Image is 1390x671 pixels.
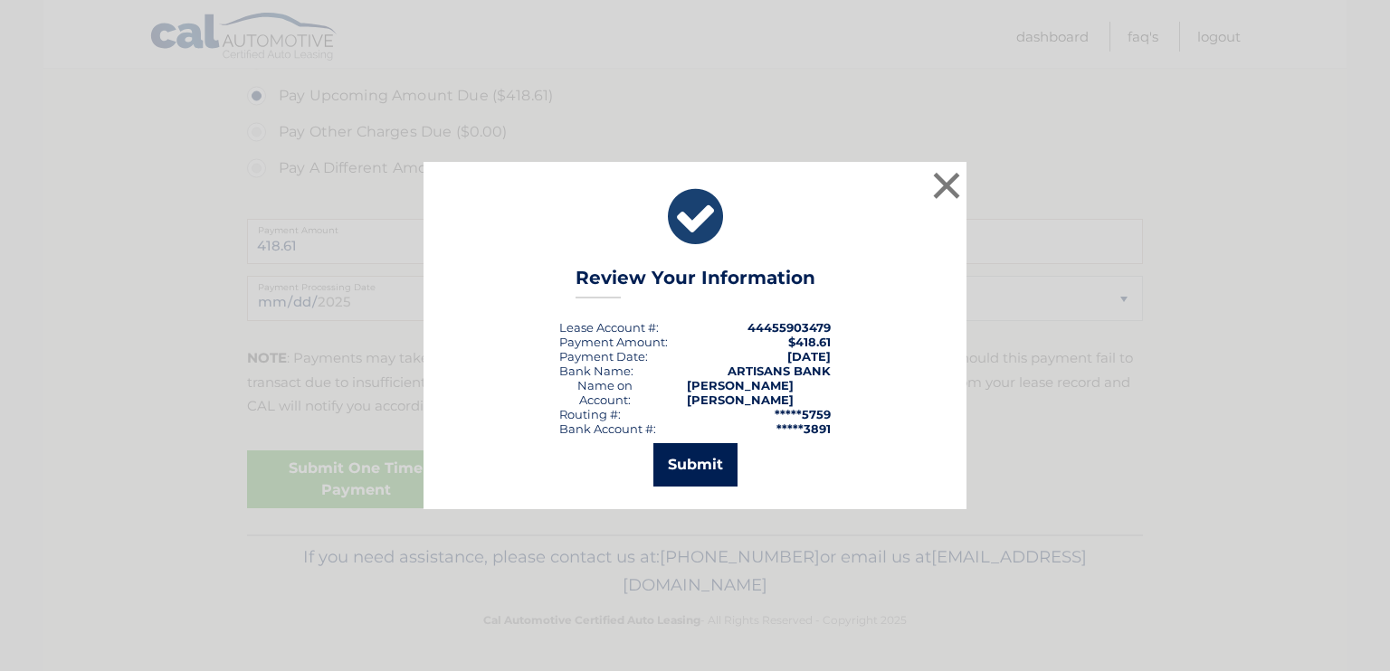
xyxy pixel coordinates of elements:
[559,335,668,349] div: Payment Amount:
[559,349,645,364] span: Payment Date
[559,421,656,436] div: Bank Account #:
[788,335,831,349] span: $418.61
[559,364,633,378] div: Bank Name:
[576,267,815,298] h3: Review Your Information
[653,443,738,487] button: Submit
[559,378,651,407] div: Name on Account:
[687,378,794,407] strong: [PERSON_NAME] [PERSON_NAME]
[747,320,831,335] strong: 44455903479
[559,320,659,335] div: Lease Account #:
[559,349,648,364] div: :
[787,349,831,364] span: [DATE]
[559,407,621,421] div: Routing #:
[728,364,831,378] strong: ARTISANS BANK
[928,167,965,203] button: ×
